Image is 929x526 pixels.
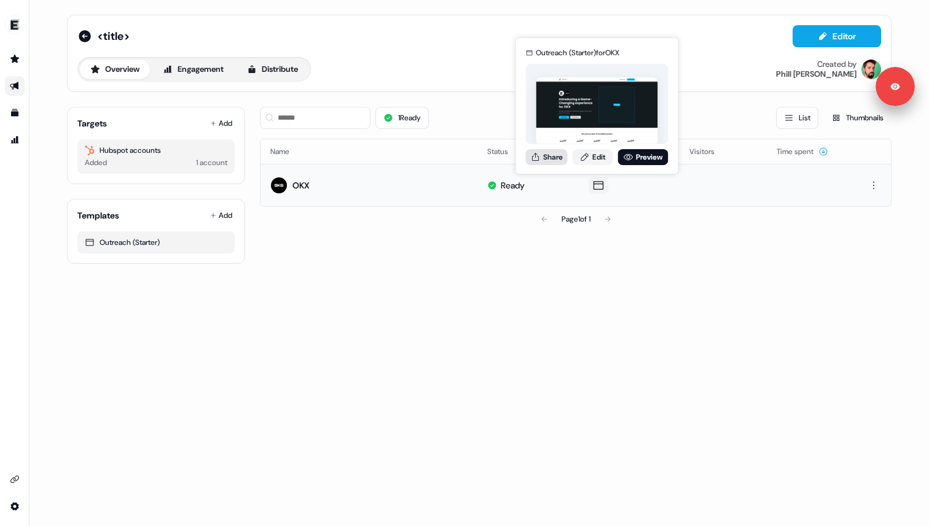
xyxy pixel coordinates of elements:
button: Time spent [777,141,828,163]
a: Go to attribution [5,130,25,150]
button: Distribute [237,60,308,79]
div: Targets [77,117,107,130]
span: <title> [97,29,130,44]
img: Phill [861,60,881,79]
a: Preview [618,149,668,165]
img: asset preview [536,77,658,145]
div: Created by [817,60,856,69]
a: Go to templates [5,103,25,123]
div: Outreach (Starter) for OKX [536,47,619,59]
button: Add [208,207,235,224]
div: Templates [77,209,119,222]
div: OKX [292,179,310,191]
a: Go to prospects [5,49,25,69]
button: Add [208,115,235,132]
a: Go to integrations [5,497,25,516]
div: Added [85,157,107,169]
div: 1 account [196,157,227,169]
a: Edit [573,149,613,165]
div: Ready [501,179,525,191]
button: List [776,107,818,129]
button: Visitors [689,141,729,163]
button: Status [487,141,523,163]
button: Overview [80,60,150,79]
button: 1Ready [375,107,429,129]
button: Share [526,149,568,165]
button: Name [270,141,304,163]
a: Go to integrations [5,470,25,489]
div: Hubspot accounts [85,144,227,157]
div: Page 1 of 1 [562,213,590,225]
div: Phill [PERSON_NAME] [776,69,856,79]
a: Editor [793,31,881,44]
button: Editor [793,25,881,47]
a: Go to outbound experience [5,76,25,96]
button: Thumbnails [823,107,892,129]
button: Engagement [152,60,234,79]
div: Outreach (Starter) [85,236,227,249]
